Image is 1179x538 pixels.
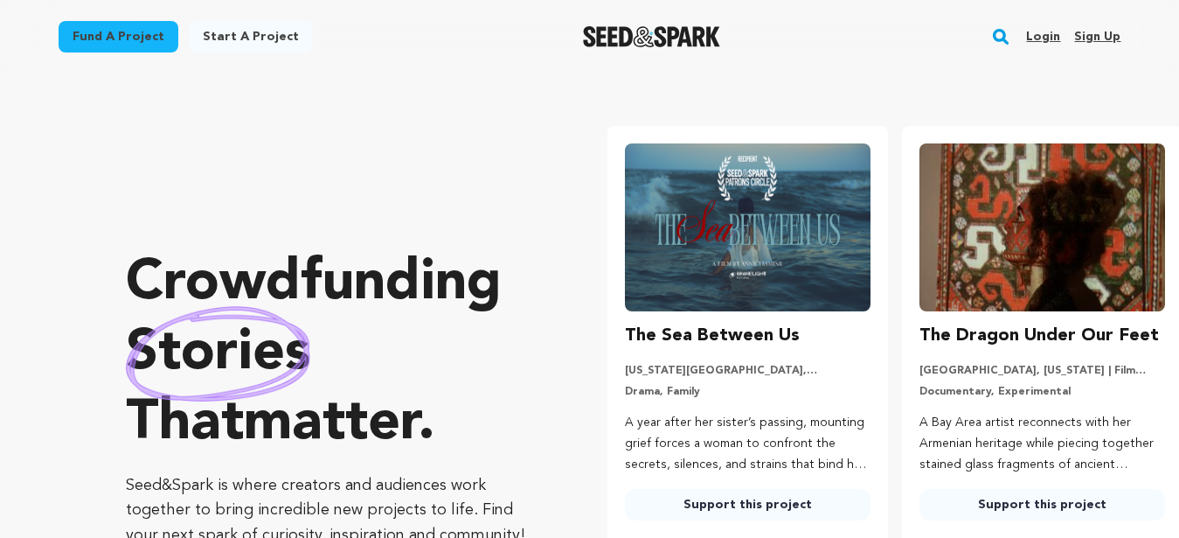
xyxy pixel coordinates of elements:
[919,364,1165,378] p: [GEOGRAPHIC_DATA], [US_STATE] | Film Feature
[583,26,720,47] a: Seed&Spark Homepage
[919,385,1165,399] p: Documentary, Experimental
[919,143,1165,311] img: The Dragon Under Our Feet image
[1026,23,1060,51] a: Login
[625,413,870,475] p: A year after her sister’s passing, mounting grief forces a woman to confront the secrets, silence...
[126,306,310,402] img: hand sketched image
[919,489,1165,521] a: Support this project
[189,21,313,52] a: Start a project
[1074,23,1120,51] a: Sign up
[583,26,720,47] img: Seed&Spark Logo Dark Mode
[59,21,178,52] a: Fund a project
[919,322,1159,350] h3: The Dragon Under Our Feet
[625,322,800,350] h3: The Sea Between Us
[919,413,1165,475] p: A Bay Area artist reconnects with her Armenian heritage while piecing together stained glass frag...
[625,385,870,399] p: Drama, Family
[625,143,870,311] img: The Sea Between Us image
[625,489,870,521] a: Support this project
[625,364,870,378] p: [US_STATE][GEOGRAPHIC_DATA], [US_STATE] | Film Short
[126,249,537,459] p: Crowdfunding that .
[244,396,418,452] span: matter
